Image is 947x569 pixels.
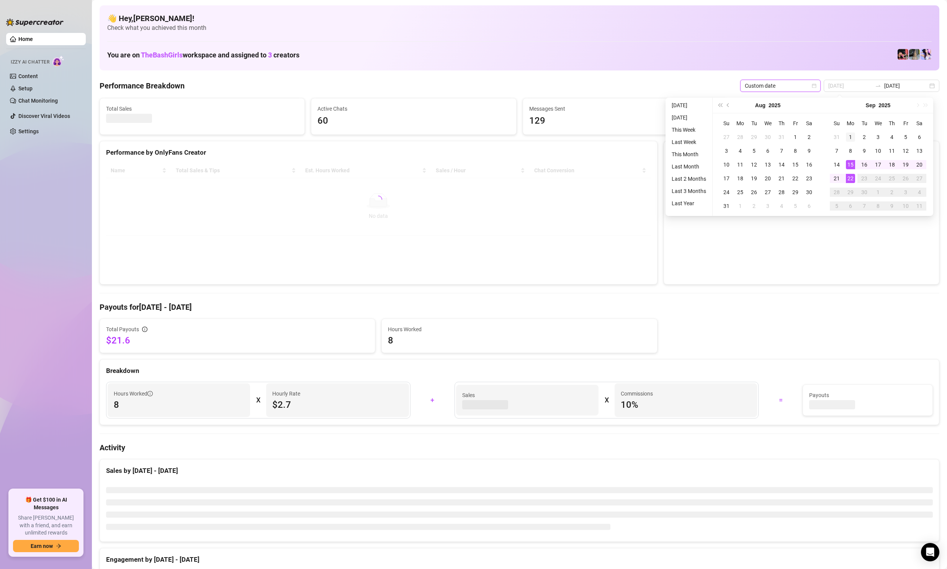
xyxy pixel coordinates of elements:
td: 2025-09-04 [885,130,899,144]
div: 30 [805,188,814,197]
th: Th [775,116,788,130]
td: 2025-09-11 [885,144,899,158]
div: 30 [860,188,869,197]
span: loading [373,195,384,205]
td: 2025-07-27 [720,130,733,144]
div: 10 [722,160,731,169]
div: X [605,394,608,406]
div: 5 [791,201,800,211]
div: 14 [832,160,841,169]
span: $2.7 [272,399,402,411]
img: AI Chatter [52,56,64,67]
td: 2025-10-03 [899,185,913,199]
div: 15 [791,160,800,169]
div: 9 [805,146,814,155]
th: Tu [747,116,761,130]
div: 16 [860,160,869,169]
div: 11 [915,201,924,211]
div: 28 [736,132,745,142]
div: 3 [873,132,883,142]
div: 31 [832,132,841,142]
td: 2025-07-29 [747,130,761,144]
span: 🎁 Get $100 in AI Messages [13,496,79,511]
td: 2025-08-02 [802,130,816,144]
div: 31 [777,132,786,142]
td: 2025-09-25 [885,172,899,185]
td: 2025-09-28 [830,185,844,199]
td: 2025-09-15 [844,158,857,172]
td: 2025-09-19 [899,158,913,172]
span: Hours Worked [114,389,153,398]
div: 23 [805,174,814,183]
td: 2025-09-12 [899,144,913,158]
span: info-circle [142,327,147,332]
th: We [761,116,775,130]
div: 6 [915,132,924,142]
div: 13 [915,146,924,155]
th: Su [830,116,844,130]
div: 15 [846,160,855,169]
a: Content [18,73,38,79]
th: Th [885,116,899,130]
td: 2025-08-05 [747,144,761,158]
div: 2 [860,132,869,142]
td: 2025-09-01 [844,130,857,144]
li: Last 2 Months [669,174,709,183]
div: 12 [901,146,910,155]
article: Commissions [621,389,653,398]
span: Active Chats [317,105,510,113]
span: Total Sales [106,105,298,113]
td: 2025-08-22 [788,172,802,185]
span: 129 [529,114,721,128]
span: calendar [812,83,816,88]
th: Mo [844,116,857,130]
div: 19 [901,160,910,169]
div: 23 [860,174,869,183]
td: 2025-09-29 [844,185,857,199]
td: 2025-09-21 [830,172,844,185]
td: 2025-09-08 [844,144,857,158]
th: Sa [913,116,926,130]
li: Last Year [669,199,709,208]
td: 2025-08-24 [720,185,733,199]
a: Discover Viral Videos [18,113,70,119]
li: [DATE] [669,101,709,110]
td: 2025-08-09 [802,144,816,158]
th: Mo [733,116,747,130]
div: 21 [777,174,786,183]
div: 25 [736,188,745,197]
td: 2025-09-20 [913,158,926,172]
div: 13 [763,160,772,169]
button: Choose a month [866,98,876,113]
td: 2025-08-31 [830,130,844,144]
h1: You are on workspace and assigned to creators [107,51,299,59]
div: 6 [805,201,814,211]
article: Hourly Rate [272,389,300,398]
div: 11 [887,146,896,155]
button: Choose a year [769,98,780,113]
span: Check what you achieved this month [107,24,932,32]
div: 6 [763,146,772,155]
div: 10 [873,146,883,155]
td: 2025-08-19 [747,172,761,185]
th: Fr [899,116,913,130]
li: This Month [669,150,709,159]
span: Total Payouts [106,325,139,334]
div: 1 [846,132,855,142]
td: 2025-09-09 [857,144,871,158]
td: 2025-08-06 [761,144,775,158]
td: 2025-09-10 [871,144,885,158]
h4: Performance Breakdown [100,80,185,91]
button: Previous month (PageUp) [724,98,733,113]
img: Jacky [898,49,908,60]
div: 27 [915,174,924,183]
td: 2025-09-06 [802,199,816,213]
td: 2025-09-03 [871,130,885,144]
div: 5 [832,201,841,211]
span: Messages Sent [529,105,721,113]
button: Choose a month [755,98,765,113]
span: to [875,83,881,89]
td: 2025-10-10 [899,199,913,213]
a: Setup [18,85,33,92]
td: 2025-09-18 [885,158,899,172]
